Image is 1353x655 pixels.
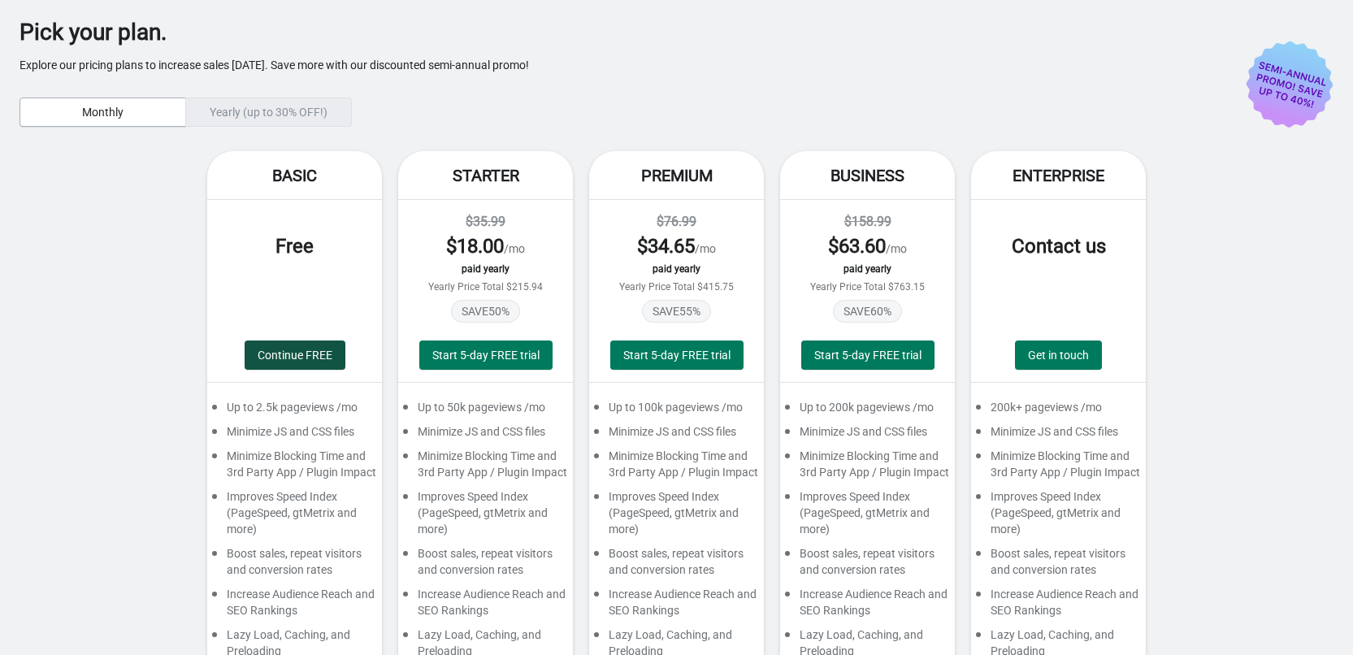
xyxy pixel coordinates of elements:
[20,57,1285,73] p: Explore our pricing plans to increase sales [DATE]. Save more with our discounted semi-annual promo!
[780,586,955,627] div: Increase Audience Reach and SEO Rankings
[796,212,939,232] div: $158.99
[971,423,1146,448] div: Minimize JS and CSS files
[398,545,573,586] div: Boost sales, repeat visitors and conversion rates
[258,349,332,362] span: Continue FREE
[589,488,764,545] div: Improves Speed Index (PageSpeed, gtMetrix and more)
[780,545,955,586] div: Boost sales, repeat visitors and conversion rates
[207,423,382,448] div: Minimize JS and CSS files
[207,545,382,586] div: Boost sales, repeat visitors and conversion rates
[605,263,748,275] div: paid yearly
[780,488,955,545] div: Improves Speed Index (PageSpeed, gtMetrix and more)
[589,448,764,488] div: Minimize Blocking Time and 3rd Party App / Plugin Impact
[610,341,744,370] button: Start 5-day FREE trial
[801,341,935,370] button: Start 5-day FREE trial
[398,448,573,488] div: Minimize Blocking Time and 3rd Party App / Plugin Impact
[589,423,764,448] div: Minimize JS and CSS files
[780,423,955,448] div: Minimize JS and CSS files
[398,488,573,545] div: Improves Speed Index (PageSpeed, gtMetrix and more)
[20,24,1285,41] div: Pick your plan.
[833,300,902,323] span: SAVE 60 %
[605,281,748,293] div: Yearly Price Total $415.75
[207,488,382,545] div: Improves Speed Index (PageSpeed, gtMetrix and more)
[398,399,573,423] div: Up to 50k pageviews /mo
[207,586,382,627] div: Increase Audience Reach and SEO Rankings
[245,341,345,370] button: Continue FREE
[419,341,553,370] button: Start 5-day FREE trial
[780,151,955,200] div: Business
[780,448,955,488] div: Minimize Blocking Time and 3rd Party App / Plugin Impact
[971,399,1146,423] div: 200k+ pageviews /mo
[398,586,573,627] div: Increase Audience Reach and SEO Rankings
[796,281,939,293] div: Yearly Price Total $763.15
[796,263,939,275] div: paid yearly
[207,399,382,423] div: Up to 2.5k pageviews /mo
[20,98,186,127] button: Monthly
[207,151,382,200] div: Basic
[1246,41,1333,128] img: price-promo-badge-d5c1d69d.svg
[637,235,695,258] span: $ 34.65
[828,235,886,258] span: $ 63.60
[642,300,711,323] span: SAVE 55 %
[971,151,1146,200] div: Enterprise
[1015,341,1102,370] a: Get in touch
[398,423,573,448] div: Minimize JS and CSS files
[82,106,124,119] span: Monthly
[589,151,764,200] div: Premium
[589,545,764,586] div: Boost sales, repeat visitors and conversion rates
[1028,349,1089,362] span: Get in touch
[971,545,1146,586] div: Boost sales, repeat visitors and conversion rates
[971,488,1146,545] div: Improves Speed Index (PageSpeed, gtMetrix and more)
[605,212,748,232] div: $76.99
[414,281,557,293] div: Yearly Price Total $215.94
[432,349,540,362] span: Start 5-day FREE trial
[1012,235,1106,258] span: Contact us
[207,448,382,488] div: Minimize Blocking Time and 3rd Party App / Plugin Impact
[275,235,314,258] span: Free
[414,233,557,259] div: /mo
[451,300,520,323] span: SAVE 50 %
[780,399,955,423] div: Up to 200k pageviews /mo
[971,586,1146,627] div: Increase Audience Reach and SEO Rankings
[398,151,573,200] div: Starter
[589,399,764,423] div: Up to 100k pageviews /mo
[971,448,1146,488] div: Minimize Blocking Time and 3rd Party App / Plugin Impact
[414,263,557,275] div: paid yearly
[589,586,764,627] div: Increase Audience Reach and SEO Rankings
[623,349,731,362] span: Start 5-day FREE trial
[605,233,748,259] div: /mo
[814,349,922,362] span: Start 5-day FREE trial
[446,235,504,258] span: $ 18.00
[414,212,557,232] div: $35.99
[796,233,939,259] div: /mo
